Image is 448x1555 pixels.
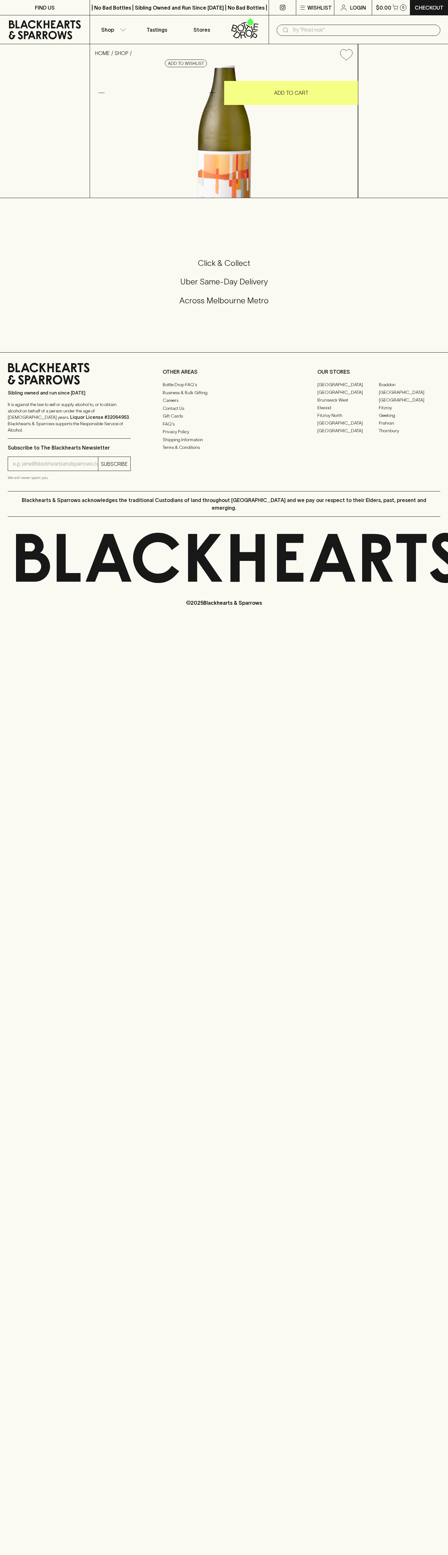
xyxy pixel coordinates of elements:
p: FIND US [35,4,55,12]
a: Prahran [379,419,440,427]
button: SUBSCRIBE [98,457,130,471]
button: Shop [90,15,135,44]
img: 38790.png [90,66,358,198]
a: Contact Us [163,404,286,412]
h5: Click & Collect [8,258,440,268]
a: Gift Cards [163,412,286,420]
p: We will never spam you [8,474,131,481]
input: Try "Pinot noir" [292,25,435,35]
p: Sibling owned and run since [DATE] [8,390,131,396]
p: Subscribe to The Blackhearts Newsletter [8,444,131,451]
p: SUBSCRIBE [101,460,128,468]
p: Checkout [415,4,444,12]
button: Add to wishlist [338,47,355,63]
a: Brunswick West [317,396,379,404]
h5: Uber Same-Day Delivery [8,276,440,287]
a: HOME [95,50,110,56]
a: SHOP [115,50,128,56]
strong: Liquor License #32064953 [70,415,129,420]
a: Terms & Conditions [163,444,286,451]
a: [GEOGRAPHIC_DATA] [317,427,379,435]
p: Tastings [147,26,167,34]
a: Privacy Policy [163,428,286,436]
a: FAQ's [163,420,286,428]
p: Blackhearts & Sparrows acknowledges the traditional Custodians of land throughout [GEOGRAPHIC_DAT... [12,496,436,512]
a: Fitzroy [379,404,440,411]
input: e.g. jane@blackheartsandsparrows.com.au [13,459,98,469]
a: Bottle Drop FAQ's [163,381,286,389]
p: OUR STORES [317,368,440,376]
p: Login [350,4,366,12]
p: Wishlist [307,4,332,12]
a: Braddon [379,381,440,388]
h5: Across Melbourne Metro [8,295,440,306]
a: Geelong [379,411,440,419]
p: It is against the law to sell or supply alcohol to, or to obtain alcohol on behalf of a person un... [8,401,131,433]
a: [GEOGRAPHIC_DATA] [317,381,379,388]
p: OTHER AREAS [163,368,286,376]
a: Thornbury [379,427,440,435]
a: Fitzroy North [317,411,379,419]
button: ADD TO CART [224,81,358,105]
p: $0.00 [376,4,391,12]
a: [GEOGRAPHIC_DATA] [379,396,440,404]
a: Tastings [134,15,179,44]
a: Careers [163,397,286,404]
p: 0 [402,6,404,9]
a: Stores [179,15,224,44]
div: Call to action block [8,232,440,339]
a: Shipping Information [163,436,286,443]
p: Shop [101,26,114,34]
a: Elwood [317,404,379,411]
p: Stores [193,26,210,34]
p: ADD TO CART [274,89,308,97]
a: [GEOGRAPHIC_DATA] [317,388,379,396]
a: [GEOGRAPHIC_DATA] [317,419,379,427]
button: Add to wishlist [165,60,207,67]
a: Business & Bulk Gifting [163,389,286,396]
a: [GEOGRAPHIC_DATA] [379,388,440,396]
